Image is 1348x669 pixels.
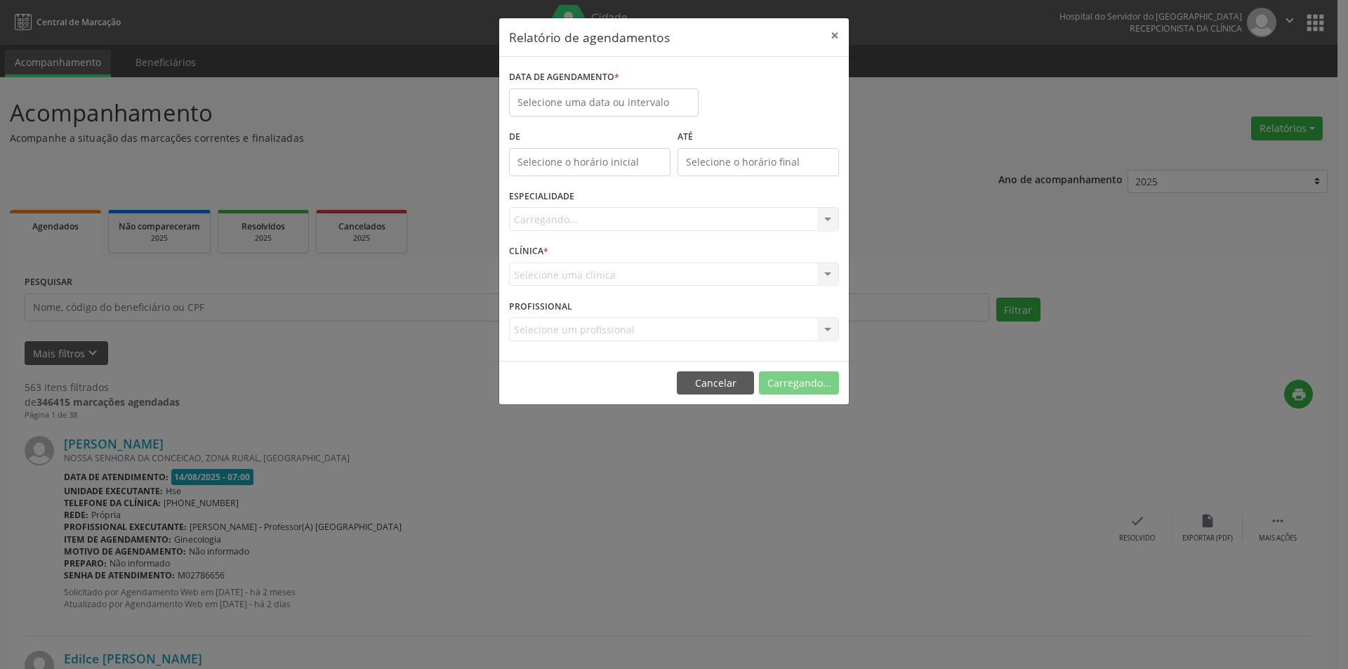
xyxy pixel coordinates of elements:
button: Cancelar [677,371,754,395]
input: Selecione o horário final [678,148,839,176]
button: Close [821,18,849,53]
label: ESPECIALIDADE [509,186,574,208]
input: Selecione o horário inicial [509,148,670,176]
label: De [509,126,670,148]
input: Selecione uma data ou intervalo [509,88,699,117]
label: DATA DE AGENDAMENTO [509,67,619,88]
h5: Relatório de agendamentos [509,28,670,46]
button: Carregando... [759,371,839,395]
label: ATÉ [678,126,839,148]
label: CLÍNICA [509,241,548,263]
label: PROFISSIONAL [509,296,572,317]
